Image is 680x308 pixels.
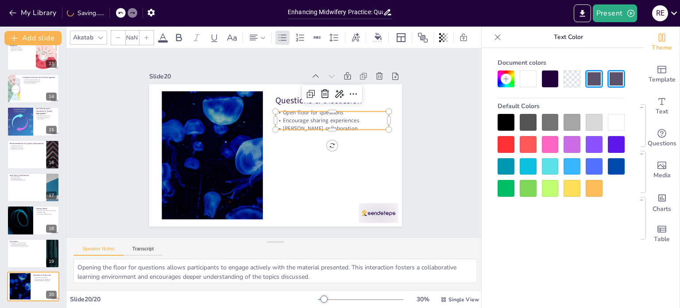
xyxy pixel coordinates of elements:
[10,148,44,150] p: Engaging frontline staff
[36,207,57,210] p: Looking Ahead
[656,107,668,117] span: Text
[648,139,676,148] span: Questions
[46,60,57,68] div: 13
[653,171,671,180] span: Media
[33,278,57,280] p: Encourage sharing experiences
[498,98,625,114] div: Default Colors
[46,159,57,167] div: 16
[10,244,44,246] p: Standardized safety protocols
[36,210,57,211] p: Patient-reported outcome measures
[448,296,479,303] span: Single View
[46,126,57,134] div: 15
[652,5,668,21] div: R E
[10,48,33,50] p: Non-punitive reviews
[36,211,57,213] p: Digital QA tools
[649,75,676,85] span: Template
[23,81,57,82] p: Structured debriefing sessions
[654,234,670,244] span: Table
[412,295,433,304] div: 30 %
[644,122,680,154] div: Get real-time input from your audience
[23,79,57,81] p: Interactive case-based learning
[36,113,57,115] p: Internal audits
[7,41,59,70] div: 13
[36,213,57,214] p: Community feedback loops
[36,115,57,117] p: Compliance assessments
[174,36,326,93] div: Slide 20
[124,246,163,256] button: Transcript
[10,178,44,179] p: Simulation piloting
[71,31,95,43] div: Akatab
[10,240,44,243] p: Conclusion
[652,4,668,22] button: R E
[281,118,392,160] p: Encourage sharing experiences
[7,173,59,202] div: 17
[394,31,408,45] div: Layout
[574,4,591,22] button: Export to PowerPoint
[283,110,394,153] p: Open floor for questions
[36,117,57,120] p: Actionable strategies for improvement
[644,218,680,250] div: Add a table
[593,4,637,22] button: Present
[505,27,632,48] p: Text Color
[33,280,57,282] p: [PERSON_NAME] collaboration
[33,277,57,279] p: Open floor for questions
[23,82,57,84] p: Performance evaluation
[7,140,59,169] div: 16
[10,246,44,247] p: Commitment to quality assurance
[4,31,62,45] button: Add slide
[46,291,57,299] div: 20
[10,142,44,144] p: Recommendations for Quality Enhancement
[653,204,671,214] span: Charts
[46,93,57,101] div: 14
[371,33,385,42] div: Background color
[7,239,59,268] div: 19
[7,107,59,136] div: 15
[349,31,362,45] div: Text effects
[70,295,318,304] div: Slide 20 / 20
[10,174,44,177] p: Next Steps & Exploration
[46,191,57,199] div: 17
[652,43,672,53] span: Theme
[7,272,59,301] div: 20
[10,145,44,147] p: Targeted interventions
[73,246,124,256] button: Speaker Notes
[644,186,680,218] div: Add charts and graphs
[417,32,428,43] span: Position
[23,76,57,79] p: Simulation Exercises for Risk Management
[33,274,57,277] p: Questions & Discussion
[10,46,33,48] p: Root cause analysis
[7,6,60,20] button: My Library
[498,55,625,70] div: Document colors
[46,225,57,233] div: 18
[7,206,59,235] div: 18
[46,257,57,265] div: 19
[10,147,44,148] p: Continuous monitoring
[10,49,33,51] p: Reporting mechanisms
[644,154,680,186] div: Add images, graphics, shapes or video
[10,179,44,181] p: QA dashboard development
[278,125,389,168] p: [PERSON_NAME] collaboration
[644,27,680,58] div: Change the overall theme
[288,6,383,19] input: Insert title
[7,74,59,103] div: 14
[73,259,477,283] textarea: Opening the floor for questions allows participants to engage actively with the material presente...
[644,58,680,90] div: Add ready made slides
[36,108,57,115] p: Audit Reporting for Compliance & Quality Improvement
[67,9,104,17] div: Saving......
[644,90,680,122] div: Add text boxes
[10,176,44,178] p: Mini-audit design
[10,242,44,244] p: Systematic risk identification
